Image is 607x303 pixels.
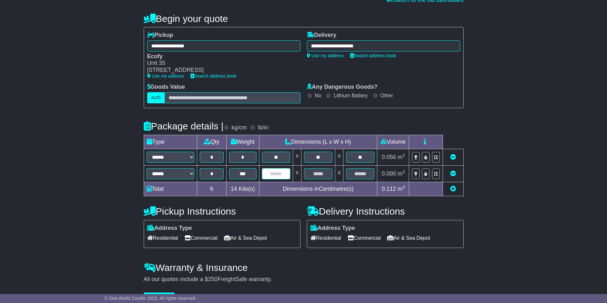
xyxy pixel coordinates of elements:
span: 14 [231,186,237,192]
span: 0.112 [382,186,396,192]
span: m [398,170,405,177]
label: Pickup [147,32,173,39]
td: x [293,149,301,165]
label: Address Type [147,225,192,232]
td: Qty [197,135,227,149]
td: 6 [197,182,227,196]
sup: 3 [402,169,405,174]
span: m [398,186,405,192]
sup: 3 [402,153,405,158]
span: 0.000 [382,170,396,177]
span: 0.056 [382,154,396,160]
label: lb/in [258,124,268,131]
td: x [335,165,343,182]
label: Lithium Battery [334,93,368,99]
label: Address Type [310,225,355,232]
a: Search address book [350,53,396,58]
h4: Delivery Instructions [307,206,464,217]
span: 250 [208,276,218,282]
span: © One World Courier 2025. All rights reserved. [105,296,197,301]
span: Air & Sea Depot [387,233,430,243]
sup: 3 [402,185,405,189]
a: Use my address [147,73,184,79]
div: All our quotes include a $ FreightSafe warranty. [144,276,464,283]
span: m [398,154,405,160]
td: Total [144,182,197,196]
h4: Begin your quote [144,13,464,24]
label: No [315,93,321,99]
label: Delivery [307,32,336,39]
h4: Package details | [144,121,224,131]
td: Kilo(s) [227,182,259,196]
td: Weight [227,135,259,149]
td: Dimensions (L x W x H) [259,135,377,149]
h4: Warranty & Insurance [144,262,464,273]
label: Other [380,93,393,99]
a: Remove this item [450,154,456,160]
a: Add new item [450,186,456,192]
h4: Pickup Instructions [144,206,300,217]
div: Unit 35 [147,60,294,67]
a: Remove this item [450,170,456,177]
span: Air & Sea Depot [224,233,267,243]
span: Commercial [184,233,218,243]
label: kg/cm [231,124,247,131]
div: [STREET_ADDRESS] [147,67,294,74]
label: Any Dangerous Goods? [307,84,378,91]
a: Search address book [191,73,236,79]
td: x [293,165,301,182]
label: AUD [147,92,165,103]
td: Volume [377,135,409,149]
td: Dimensions in Centimetre(s) [259,182,377,196]
td: Type [144,135,197,149]
span: Residential [147,233,178,243]
label: Goods Value [147,84,185,91]
span: Residential [310,233,341,243]
a: Use my address [307,53,344,58]
div: Ecofy [147,53,294,60]
td: x [335,149,343,165]
span: Commercial [348,233,381,243]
